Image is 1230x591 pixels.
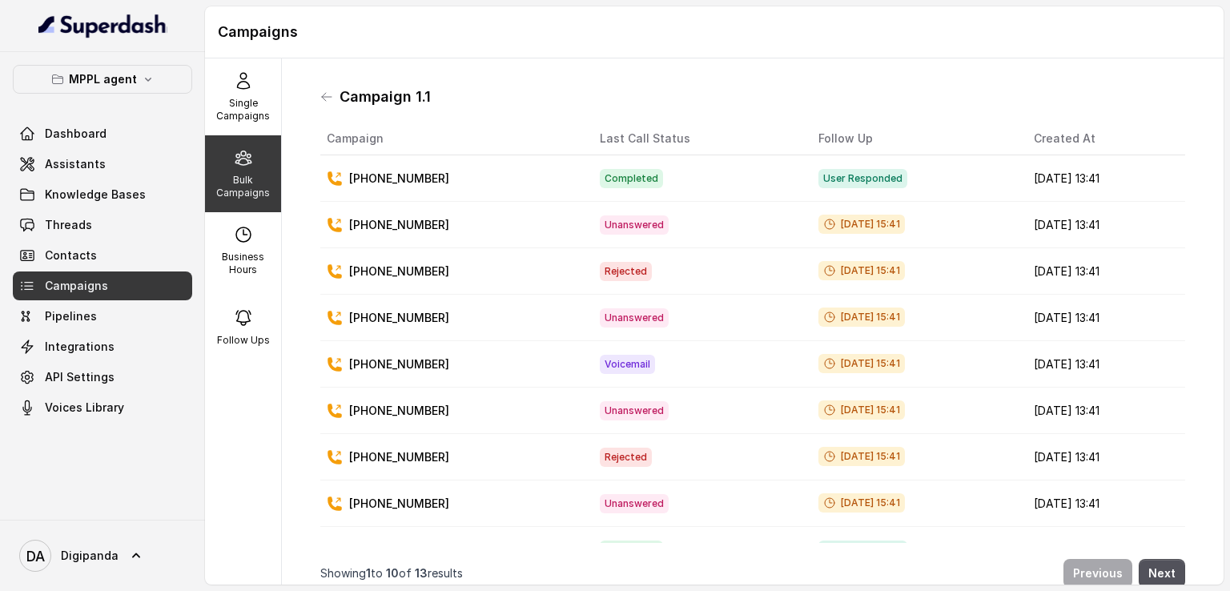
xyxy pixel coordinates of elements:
td: [DATE] 13:41 [1021,202,1185,248]
span: Voicemail [600,355,655,374]
span: Completed [600,169,663,188]
p: [PHONE_NUMBER] [349,217,449,233]
p: MPPL agent [69,70,137,89]
a: Dashboard [13,119,192,148]
span: [DATE] 15:41 [818,308,905,327]
h1: Campaign 1.1 [340,84,431,110]
text: DA [26,548,45,565]
td: [DATE] 13:41 [1021,388,1185,434]
a: Knowledge Bases [13,180,192,209]
td: [DATE] 13:41 [1021,341,1185,388]
td: [DATE] 13:41 [1021,434,1185,480]
a: Assistants [13,150,192,179]
td: [DATE] 13:41 [1021,527,1185,573]
p: [PHONE_NUMBER] [349,356,449,372]
span: Unanswered [600,401,669,420]
span: Contacts [45,247,97,263]
span: User Responded [818,169,907,188]
h1: Campaigns [218,19,1211,45]
p: [PHONE_NUMBER] [349,542,449,558]
img: light.svg [38,13,167,38]
span: Assistants [45,156,106,172]
p: Bulk Campaigns [211,174,275,199]
span: [DATE] 15:41 [818,354,905,373]
a: Voices Library [13,393,192,422]
th: Campaign [320,123,587,155]
span: Completed [600,541,663,560]
p: Follow Ups [217,334,270,347]
span: [DATE] 15:41 [818,447,905,466]
a: Digipanda [13,533,192,578]
td: [DATE] 13:41 [1021,295,1185,341]
p: Single Campaigns [211,97,275,123]
a: Campaigns [13,271,192,300]
p: [PHONE_NUMBER] [349,263,449,279]
span: Threads [45,217,92,233]
p: [PHONE_NUMBER] [349,310,449,326]
button: Previous [1063,559,1132,588]
th: Created At [1021,123,1185,155]
p: [PHONE_NUMBER] [349,496,449,512]
p: [PHONE_NUMBER] [349,449,449,465]
span: Rejected [600,448,652,467]
th: Last Call Status [587,123,806,155]
p: Showing to of results [320,565,463,581]
span: Dashboard [45,126,107,142]
span: Unanswered [600,308,669,328]
th: Follow Up [806,123,1021,155]
td: [DATE] 13:41 [1021,155,1185,202]
p: [PHONE_NUMBER] [349,171,449,187]
span: 13 [415,566,428,580]
p: Business Hours [211,251,275,276]
td: [DATE] 13:41 [1021,480,1185,527]
a: Threads [13,211,192,239]
span: User Responded [818,541,907,560]
span: Digipanda [61,548,119,564]
span: API Settings [45,369,115,385]
a: Contacts [13,241,192,270]
span: [DATE] 15:41 [818,215,905,234]
span: [DATE] 15:41 [818,400,905,420]
span: Pipelines [45,308,97,324]
span: 1 [366,566,371,580]
span: [DATE] 15:41 [818,493,905,513]
span: Integrations [45,339,115,355]
a: Pipelines [13,302,192,331]
span: Unanswered [600,494,669,513]
span: Campaigns [45,278,108,294]
span: Voices Library [45,400,124,416]
span: Rejected [600,262,652,281]
a: Integrations [13,332,192,361]
p: [PHONE_NUMBER] [349,403,449,419]
span: 10 [386,566,399,580]
span: Knowledge Bases [45,187,146,203]
button: Next [1139,559,1185,588]
span: Unanswered [600,215,669,235]
button: MPPL agent [13,65,192,94]
span: [DATE] 15:41 [818,261,905,280]
td: [DATE] 13:41 [1021,248,1185,295]
a: API Settings [13,363,192,392]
